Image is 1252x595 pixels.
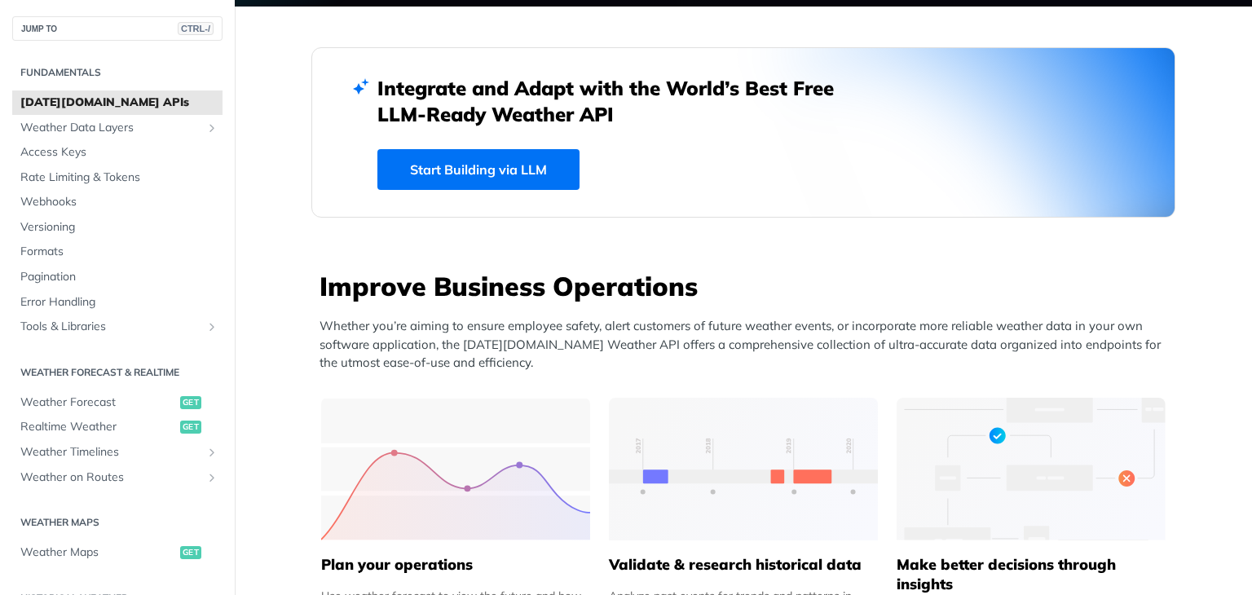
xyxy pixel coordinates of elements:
span: Access Keys [20,144,218,161]
a: Formats [12,240,223,264]
span: get [180,546,201,559]
span: [DATE][DOMAIN_NAME] APIs [20,95,218,111]
a: Access Keys [12,140,223,165]
span: Weather Timelines [20,444,201,461]
span: CTRL-/ [178,22,214,35]
p: Whether you’re aiming to ensure employee safety, alert customers of future weather events, or inc... [320,317,1175,372]
a: Weather Mapsget [12,540,223,565]
a: Weather on RoutesShow subpages for Weather on Routes [12,465,223,490]
img: 39565e8-group-4962x.svg [321,398,590,540]
span: Weather Maps [20,544,176,561]
a: [DATE][DOMAIN_NAME] APIs [12,90,223,115]
a: Error Handling [12,290,223,315]
span: Rate Limiting & Tokens [20,170,218,186]
button: Show subpages for Tools & Libraries [205,320,218,333]
a: Weather Data LayersShow subpages for Weather Data Layers [12,116,223,140]
a: Weather TimelinesShow subpages for Weather Timelines [12,440,223,465]
span: Versioning [20,219,218,236]
h5: Validate & research historical data [609,555,878,575]
span: Weather Forecast [20,394,176,411]
span: Formats [20,244,218,260]
h3: Improve Business Operations [320,268,1175,304]
span: get [180,421,201,434]
img: a22d113-group-496-32x.svg [897,398,1166,540]
span: Weather Data Layers [20,120,201,136]
h2: Integrate and Adapt with the World’s Best Free LLM-Ready Weather API [377,75,858,127]
a: Tools & LibrariesShow subpages for Tools & Libraries [12,315,223,339]
span: Realtime Weather [20,419,176,435]
a: Start Building via LLM [377,149,580,190]
span: Webhooks [20,194,218,210]
a: Versioning [12,215,223,240]
span: Weather on Routes [20,469,201,486]
button: JUMP TOCTRL-/ [12,16,223,41]
span: Pagination [20,269,218,285]
h5: Plan your operations [321,555,590,575]
span: get [180,396,201,409]
h2: Weather Forecast & realtime [12,365,223,380]
button: Show subpages for Weather Timelines [205,446,218,459]
h2: Weather Maps [12,515,223,530]
a: Weather Forecastget [12,390,223,415]
h2: Fundamentals [12,65,223,80]
span: Tools & Libraries [20,319,201,335]
a: Webhooks [12,190,223,214]
img: 13d7ca0-group-496-2.svg [609,398,878,540]
button: Show subpages for Weather on Routes [205,471,218,484]
h5: Make better decisions through insights [897,555,1166,594]
a: Pagination [12,265,223,289]
span: Error Handling [20,294,218,311]
button: Show subpages for Weather Data Layers [205,121,218,134]
a: Realtime Weatherget [12,415,223,439]
a: Rate Limiting & Tokens [12,165,223,190]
